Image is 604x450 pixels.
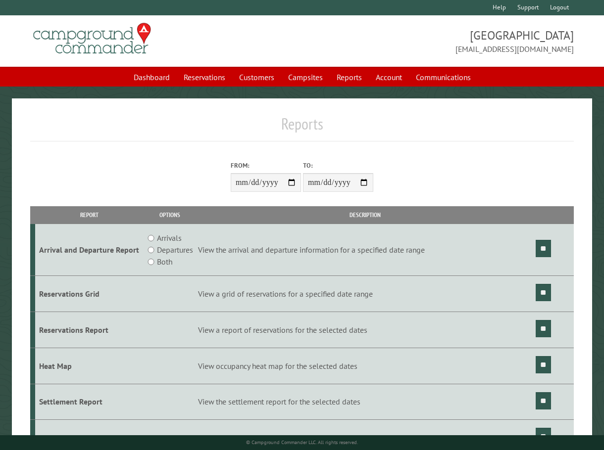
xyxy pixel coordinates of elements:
[144,206,196,224] th: Options
[303,161,373,170] label: To:
[157,256,172,268] label: Both
[302,27,574,55] span: [GEOGRAPHIC_DATA] [EMAIL_ADDRESS][DOMAIN_NAME]
[35,206,144,224] th: Report
[233,68,280,87] a: Customers
[410,68,477,87] a: Communications
[35,224,144,276] td: Arrival and Departure Report
[157,232,182,244] label: Arrivals
[246,439,358,446] small: © Campground Commander LLC. All rights reserved.
[30,19,154,58] img: Campground Commander
[331,68,368,87] a: Reports
[197,348,534,384] td: View occupancy heat map for the selected dates
[197,312,534,348] td: View a report of reservations for the selected dates
[178,68,231,87] a: Reservations
[282,68,329,87] a: Campsites
[35,348,144,384] td: Heat Map
[370,68,408,87] a: Account
[35,312,144,348] td: Reservations Report
[35,384,144,420] td: Settlement Report
[197,224,534,276] td: View the arrival and departure information for a specified date range
[128,68,176,87] a: Dashboard
[197,276,534,312] td: View a grid of reservations for a specified date range
[197,206,534,224] th: Description
[197,384,534,420] td: View the settlement report for the selected dates
[30,114,574,141] h1: Reports
[231,161,301,170] label: From:
[35,276,144,312] td: Reservations Grid
[157,244,193,256] label: Departures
